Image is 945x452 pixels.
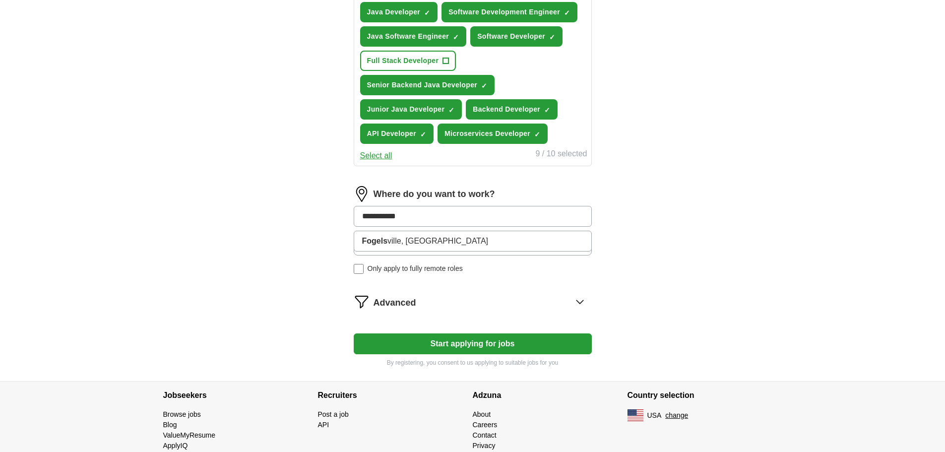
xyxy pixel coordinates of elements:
[354,294,370,310] img: filter
[441,2,577,22] button: Software Development Engineer✓
[564,9,570,17] span: ✓
[360,26,467,47] button: Java Software Engineer✓
[354,333,592,354] button: Start applying for jobs
[628,382,782,409] h4: Country selection
[354,231,591,251] li: ville, [GEOGRAPHIC_DATA]
[473,421,498,429] a: Careers
[360,75,495,95] button: Senior Backend Java Developer✓
[163,410,201,418] a: Browse jobs
[360,99,462,120] button: Junior Java Developer✓
[438,124,548,144] button: Microservices Developer✓
[534,130,540,138] span: ✓
[477,31,545,42] span: Software Developer
[368,263,463,274] span: Only apply to fully remote roles
[360,150,392,162] button: Select all
[354,186,370,202] img: location.png
[318,410,349,418] a: Post a job
[544,106,550,114] span: ✓
[424,9,430,17] span: ✓
[374,296,416,310] span: Advanced
[360,51,456,71] button: Full Stack Developer
[163,421,177,429] a: Blog
[473,431,497,439] a: Contact
[473,104,540,115] span: Backend Developer
[360,2,438,22] button: Java Developer✓
[481,82,487,90] span: ✓
[360,124,434,144] button: API Developer✓
[367,7,421,17] span: Java Developer
[367,56,439,66] span: Full Stack Developer
[420,130,426,138] span: ✓
[665,410,688,421] button: change
[473,442,496,450] a: Privacy
[163,442,188,450] a: ApplyIQ
[163,431,216,439] a: ValueMyResume
[444,129,530,139] span: Microservices Developer
[367,80,478,90] span: Senior Backend Java Developer
[628,409,643,421] img: US flag
[535,148,587,162] div: 9 / 10 selected
[466,99,558,120] button: Backend Developer✓
[354,264,364,274] input: Only apply to fully remote roles
[647,410,662,421] span: USA
[448,106,454,114] span: ✓
[448,7,560,17] span: Software Development Engineer
[367,129,416,139] span: API Developer
[473,410,491,418] a: About
[374,188,495,201] label: Where do you want to work?
[354,358,592,367] p: By registering, you consent to us applying to suitable jobs for you
[318,421,329,429] a: API
[362,237,388,245] strong: Fogels
[453,33,459,41] span: ✓
[549,33,555,41] span: ✓
[367,104,445,115] span: Junior Java Developer
[367,31,449,42] span: Java Software Engineer
[470,26,563,47] button: Software Developer✓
